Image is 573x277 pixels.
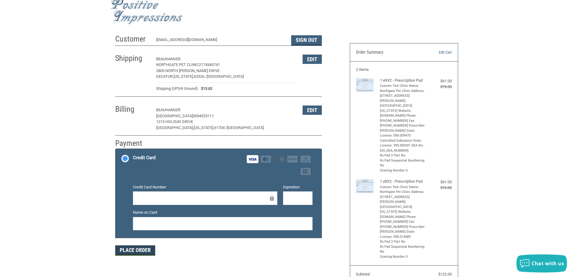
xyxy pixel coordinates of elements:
span: BEAU [156,108,165,112]
div: [EMAIL_ADDRESS][DOMAIN_NAME] [156,37,285,46]
span: 1215 HOLIDAY DRIVE [156,119,193,124]
span: $13.62 [198,86,212,92]
li: Rx Pad Sequential Numbering No [380,244,427,254]
button: Sign Out [291,35,322,46]
span: NORTHGATE PET CLINIC [156,62,199,67]
span: Shipping (UPS® Ground) [156,86,198,92]
li: Starting Number 0 [380,254,427,260]
span: HANGER [165,108,180,112]
span: 2174545741 [199,62,220,67]
h2: Payment [115,138,150,148]
label: Credit Card Number [133,184,277,190]
button: Edit [303,105,322,115]
span: BEAU [156,57,165,61]
li: Rx Pad 2 Part No [380,153,427,158]
li: Rx Pad 2 Part No [380,239,427,244]
span: [US_STATE], [174,74,194,79]
span: [GEOGRAPHIC_DATA] [156,114,193,118]
h3: 2 Items [356,67,452,72]
a: Edit Cart [421,49,452,55]
span: 62526 / [194,74,207,79]
div: $61.00 [428,179,452,185]
h2: Customer [115,34,150,44]
span: Subtotal [356,272,370,276]
li: Rx Pad Sequential Numbering No [380,158,427,168]
div: $61.00 [428,78,452,84]
span: [GEOGRAPHIC_DATA] [207,74,244,79]
h2: Shipping [115,53,150,63]
span: $122.00 [438,272,452,276]
span: 3094525111 [193,114,214,118]
button: Place Order [115,245,155,256]
label: Expiration [283,184,313,190]
li: Custom Text Clinic Name: Northgate Pet Clinic Address: [STREET_ADDRESS][PERSON_NAME]. [GEOGRAPHIC... [380,185,427,240]
span: [US_STATE], [194,125,214,130]
span: HANGER [165,57,180,61]
span: 61704 / [214,125,227,130]
button: Edit [303,55,322,64]
li: Custom Text Clinic Name: Northgate Pet Clinic Address: [STREET_ADDRESS][PERSON_NAME]. [GEOGRAPHIC... [380,83,427,153]
h3: Order Summary [356,49,421,55]
span: 2800 NORTH [PERSON_NAME] DRIVE [156,68,220,73]
span: [GEOGRAPHIC_DATA], [156,125,194,130]
span: DECATUR, [156,74,174,79]
li: Starting Number 0 [380,168,427,173]
h2: Billing [115,104,150,114]
span: [GEOGRAPHIC_DATA] [227,125,264,130]
button: Chat with us [516,254,567,272]
span: Chat with us [531,260,564,267]
div: Credit Card [133,153,156,163]
div: $76.00 [428,84,452,90]
h4: 1 x RX2 - Prescription Pad [380,179,427,184]
div: $76.00 [428,185,452,191]
label: Name on Card [133,209,313,216]
h4: 1 x RX2 - Prescription Pad [380,78,427,83]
